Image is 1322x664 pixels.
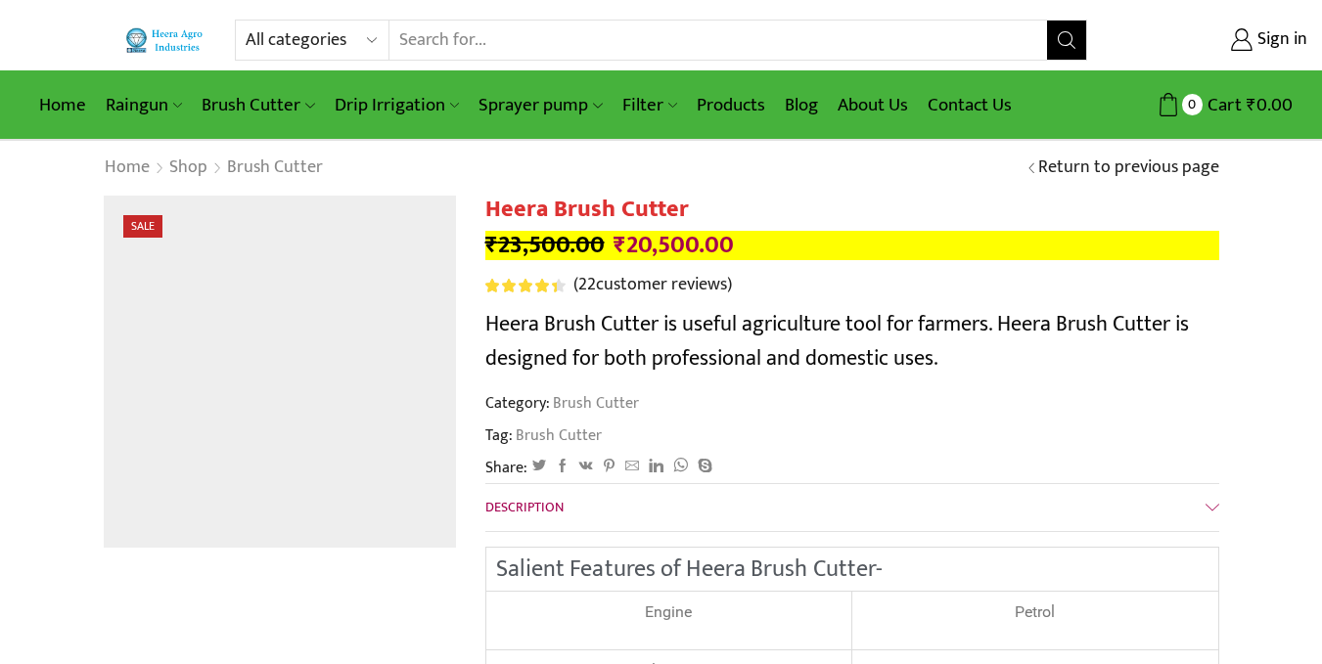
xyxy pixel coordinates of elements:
input: Search for... [389,21,1046,60]
span: Description [485,496,564,518]
h2: Salient Features of Heera Brush Cutter- [496,557,1208,581]
span: ₹ [485,225,498,265]
a: 0 Cart ₹0.00 [1107,87,1293,123]
span: Sign in [1253,27,1307,53]
a: Shop [168,155,208,181]
span: ₹ [1247,90,1256,120]
span: 22 [485,279,569,292]
a: Contact Us [918,82,1022,128]
a: Brush Cutter [226,155,324,181]
a: Raingun [96,82,192,128]
a: Sign in [1117,22,1307,58]
button: Search button [1047,21,1086,60]
bdi: 0.00 [1247,90,1293,120]
nav: Breadcrumb [104,155,324,181]
a: Blog [775,82,828,128]
a: Products [687,82,775,128]
span: Tag: [485,424,1219,447]
p: Petrol [862,601,1208,624]
a: (22customer reviews) [573,273,732,298]
span: ₹ [614,225,626,265]
a: Brush Cutter [192,82,324,128]
bdi: 23,500.00 [485,225,605,265]
a: Brush Cutter [513,424,602,447]
a: Sprayer pump [469,82,612,128]
a: Brush Cutter [550,390,639,416]
span: 22 [578,270,596,299]
span: Category: [485,392,639,415]
span: Sale [123,215,162,238]
a: Return to previous page [1038,155,1219,181]
span: 0 [1182,94,1203,114]
a: Home [29,82,96,128]
bdi: 20,500.00 [614,225,734,265]
span: Heera Brush Cutter is useful agriculture tool for farmers. Heera Brush Cutter is designed for bot... [485,306,1189,376]
span: Cart [1203,92,1242,118]
p: Engine [496,601,842,624]
a: Description [485,484,1219,531]
h1: Heera Brush Cutter [485,196,1219,224]
span: Rated out of 5 based on customer ratings [485,279,558,292]
a: Drip Irrigation [325,82,469,128]
a: About Us [828,82,918,128]
a: Home [104,155,151,181]
div: Rated 4.55 out of 5 [485,279,565,292]
span: Share: [485,457,527,479]
a: Filter [613,82,687,128]
img: Heera Brush Cutter [104,196,456,548]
